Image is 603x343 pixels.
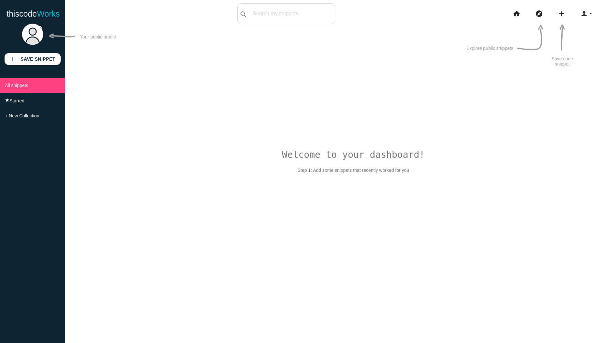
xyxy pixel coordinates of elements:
img: str-arrow.svg [49,23,75,49]
i: add [558,3,566,24]
p: Save code snippet [549,56,575,67]
button: search [238,4,249,24]
input: Search my snippets [249,7,335,21]
img: curv-arrow.svg [517,24,543,51]
i: home [513,3,521,24]
b: Save Snippet [21,56,55,62]
img: str-arrow.svg [549,24,575,51]
p: Explore public snippets [466,46,513,51]
p: Your public profile [80,34,116,44]
i: person [580,3,588,24]
span: + New Collection [5,113,39,118]
i: arrow_drop_down [588,3,593,24]
span: Works [37,9,60,18]
i: search [240,4,247,25]
img: user.png [21,23,44,46]
i: add [10,53,16,65]
i: explore [535,3,543,24]
a: thiscodeWorks [7,3,60,24]
i: star [5,98,9,102]
span: All snippets [5,83,28,88]
a: addSave Snippet [5,53,61,65]
span: Starred [9,98,24,103]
